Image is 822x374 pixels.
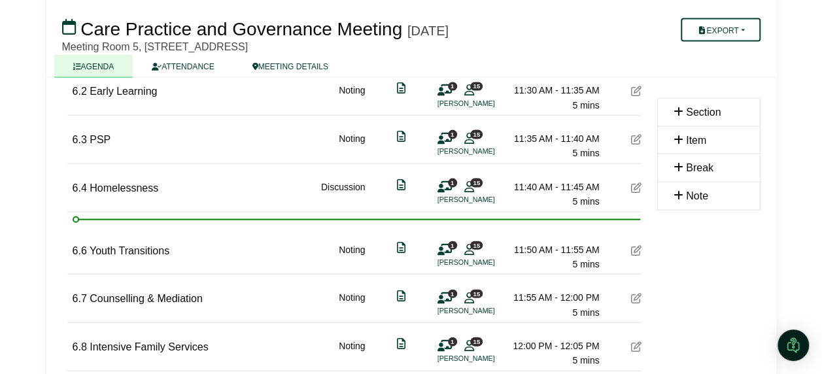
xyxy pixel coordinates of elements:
[90,293,203,304] span: Counselling & Mediation
[339,290,365,320] div: Noting
[62,41,248,52] span: Meeting Room 5, [STREET_ADDRESS]
[470,130,483,139] span: 15
[448,82,457,91] span: 1
[572,196,599,207] span: 5 mins
[778,330,809,361] div: Open Intercom Messenger
[80,19,402,39] span: Care Practice and Governance Meeting
[437,98,536,109] li: [PERSON_NAME]
[54,55,133,78] a: AGENDA
[681,18,760,42] button: Export
[470,241,483,250] span: 15
[90,134,111,145] span: PSP
[133,55,233,78] a: ATTENDANCE
[686,162,713,173] span: Break
[437,257,536,268] li: [PERSON_NAME]
[233,55,347,78] a: MEETING DETAILS
[686,135,706,146] span: Item
[90,182,158,194] span: Homelessness
[508,83,600,97] div: 11:30 AM - 11:35 AM
[407,23,449,39] div: [DATE]
[437,194,536,205] li: [PERSON_NAME]
[73,86,87,97] span: 6.2
[686,107,721,118] span: Section
[73,293,87,304] span: 6.7
[339,339,365,368] div: Noting
[572,100,599,110] span: 5 mins
[73,182,87,194] span: 6.4
[73,134,87,145] span: 6.3
[448,290,457,298] span: 1
[339,243,365,272] div: Noting
[339,83,365,112] div: Noting
[470,178,483,187] span: 15
[470,82,483,91] span: 15
[572,259,599,269] span: 5 mins
[508,290,600,305] div: 11:55 AM - 12:00 PM
[437,353,536,364] li: [PERSON_NAME]
[448,241,457,250] span: 1
[339,131,365,161] div: Noting
[448,337,457,346] span: 1
[508,339,600,353] div: 12:00 PM - 12:05 PM
[90,245,169,256] span: Youth Transitions
[686,190,708,201] span: Note
[437,146,536,157] li: [PERSON_NAME]
[572,355,599,365] span: 5 mins
[508,180,600,194] div: 11:40 AM - 11:45 AM
[448,178,457,187] span: 1
[448,130,457,139] span: 1
[321,180,366,209] div: Discussion
[572,148,599,158] span: 5 mins
[73,341,87,352] span: 6.8
[73,245,87,256] span: 6.6
[508,131,600,146] div: 11:35 AM - 11:40 AM
[437,305,536,316] li: [PERSON_NAME]
[508,243,600,257] div: 11:50 AM - 11:55 AM
[470,290,483,298] span: 15
[90,86,157,97] span: Early Learning
[90,341,208,352] span: Intensive Family Services
[572,307,599,318] span: 5 mins
[470,337,483,346] span: 15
